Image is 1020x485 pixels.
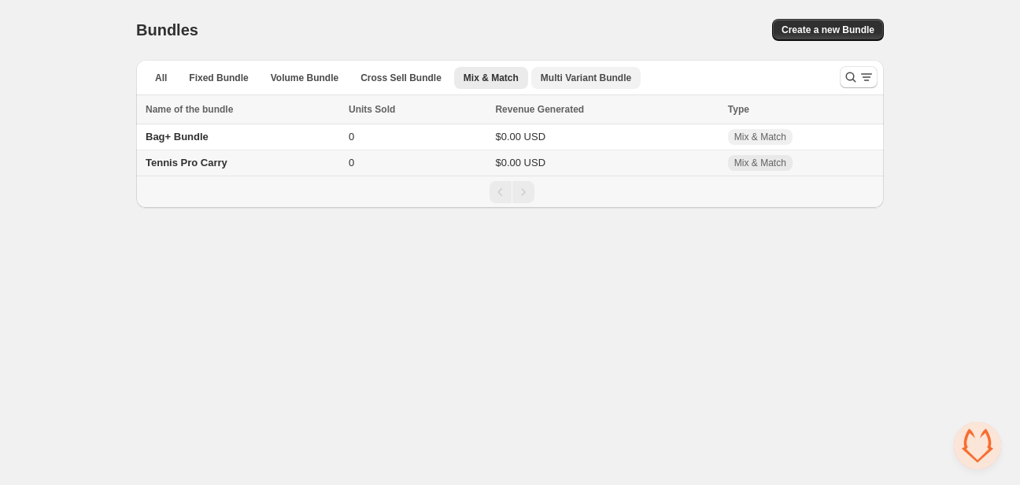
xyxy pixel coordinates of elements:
button: Revenue Generated [495,102,600,117]
span: 0 [349,157,354,168]
span: 0 [349,131,354,143]
span: Cross Sell Bundle [360,72,442,84]
span: Units Sold [349,102,395,117]
button: Units Sold [349,102,411,117]
span: All [155,72,167,84]
span: Mix & Match [464,72,519,84]
div: Open chat [954,422,1001,469]
nav: Pagination [136,176,884,208]
span: Create a new Bundle [782,24,874,36]
span: $0.00 USD [495,157,545,168]
span: Mix & Match [734,157,786,169]
span: Revenue Generated [495,102,584,117]
span: $0.00 USD [495,131,545,143]
button: Search and filter results [840,66,878,88]
span: Multi Variant Bundle [541,72,631,84]
span: Tennis Pro Carry [146,157,227,168]
span: Fixed Bundle [189,72,248,84]
span: Volume Bundle [271,72,338,84]
h1: Bundles [136,20,198,39]
button: Create a new Bundle [772,19,884,41]
div: Type [728,102,874,117]
div: Name of the bundle [146,102,339,117]
span: Mix & Match [734,131,786,143]
span: Bag+ Bundle [146,131,209,143]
